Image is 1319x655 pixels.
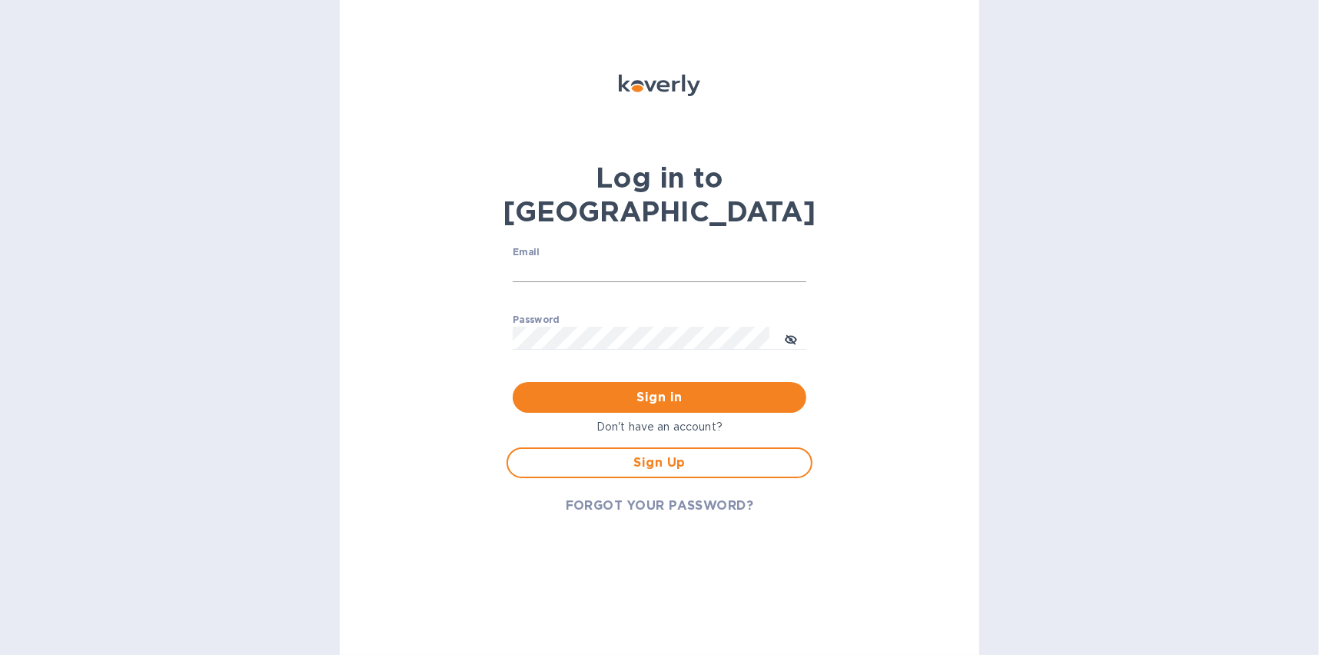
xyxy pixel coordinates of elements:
button: toggle password visibility [776,323,806,354]
button: Sign Up [507,447,812,478]
img: Koverly [619,75,700,96]
span: Sign in [525,388,794,407]
b: Log in to [GEOGRAPHIC_DATA] [503,161,816,228]
label: Password [513,316,560,325]
button: Sign in [513,382,806,413]
p: Don't have an account? [507,419,812,435]
span: Sign Up [520,454,799,472]
button: FORGOT YOUR PASSWORD? [553,490,766,521]
span: FORGOT YOUR PASSWORD? [566,497,754,515]
label: Email [513,248,540,258]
